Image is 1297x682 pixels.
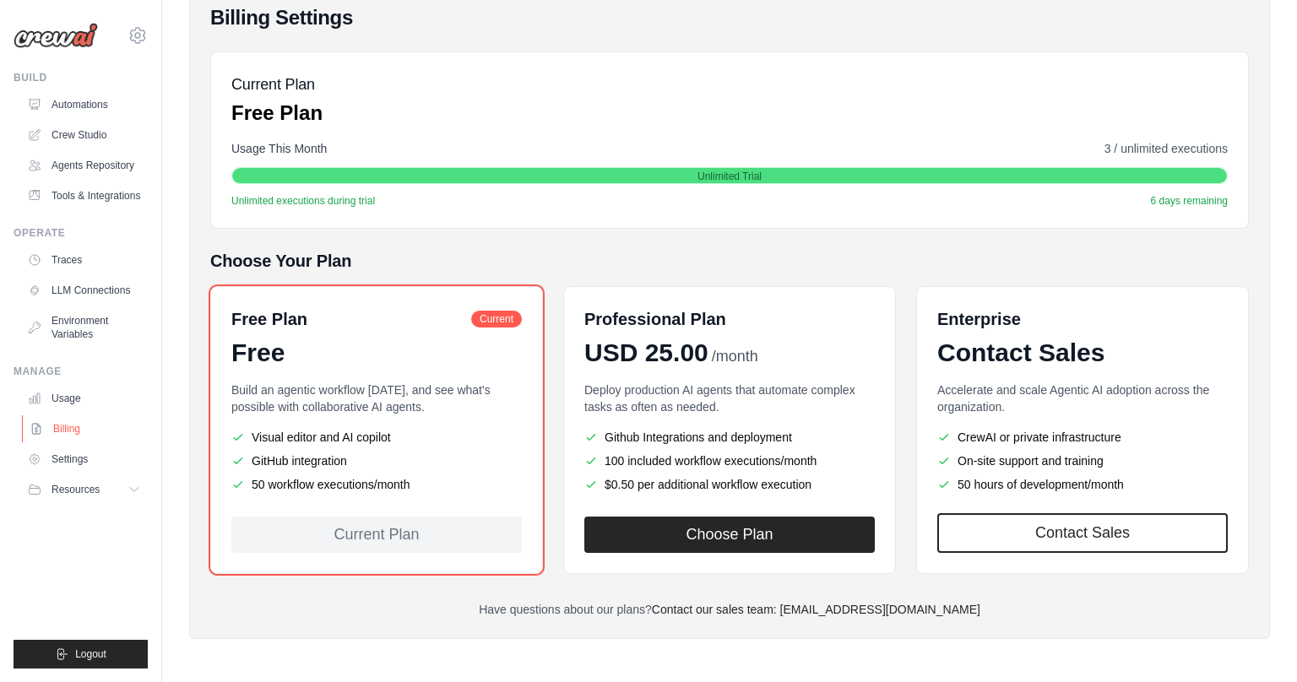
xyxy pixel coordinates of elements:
[14,71,148,84] div: Build
[231,338,522,368] div: Free
[231,194,375,208] span: Unlimited executions during trial
[584,382,875,415] p: Deploy production AI agents that automate complex tasks as often as needed.
[231,100,323,127] p: Free Plan
[231,140,327,157] span: Usage This Month
[20,152,148,179] a: Agents Repository
[231,429,522,446] li: Visual editor and AI copilot
[937,307,1228,331] h6: Enterprise
[20,182,148,209] a: Tools & Integrations
[231,307,307,331] h6: Free Plan
[584,517,875,553] button: Choose Plan
[937,452,1228,469] li: On-site support and training
[210,249,1249,273] h5: Choose Your Plan
[584,338,708,368] span: USD 25.00
[231,73,323,96] h5: Current Plan
[210,4,1249,31] h4: Billing Settings
[652,603,980,616] a: Contact our sales team: [EMAIL_ADDRESS][DOMAIN_NAME]
[231,452,522,469] li: GitHub integration
[584,476,875,493] li: $0.50 per additional workflow execution
[20,307,148,348] a: Environment Variables
[20,476,148,503] button: Resources
[584,452,875,469] li: 100 included workflow executions/month
[697,170,762,183] span: Unlimited Trial
[937,429,1228,446] li: CrewAI or private infrastructure
[584,307,726,331] h6: Professional Plan
[20,122,148,149] a: Crew Studio
[1151,194,1228,208] span: 6 days remaining
[231,476,522,493] li: 50 workflow executions/month
[231,517,522,553] div: Current Plan
[937,382,1228,415] p: Accelerate and scale Agentic AI adoption across the organization.
[20,246,148,273] a: Traces
[937,513,1228,553] a: Contact Sales
[14,365,148,378] div: Manage
[20,446,148,473] a: Settings
[14,23,98,48] img: Logo
[14,226,148,240] div: Operate
[584,429,875,446] li: Github Integrations and deployment
[52,483,100,496] span: Resources
[1104,140,1228,157] span: 3 / unlimited executions
[471,311,522,327] span: Current
[937,476,1228,493] li: 50 hours of development/month
[20,277,148,304] a: LLM Connections
[22,415,149,442] a: Billing
[712,345,758,368] span: /month
[14,640,148,668] button: Logout
[210,601,1249,618] p: Have questions about our plans?
[20,91,148,118] a: Automations
[937,338,1228,368] div: Contact Sales
[75,647,106,661] span: Logout
[231,382,522,415] p: Build an agentic workflow [DATE], and see what's possible with collaborative AI agents.
[20,385,148,412] a: Usage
